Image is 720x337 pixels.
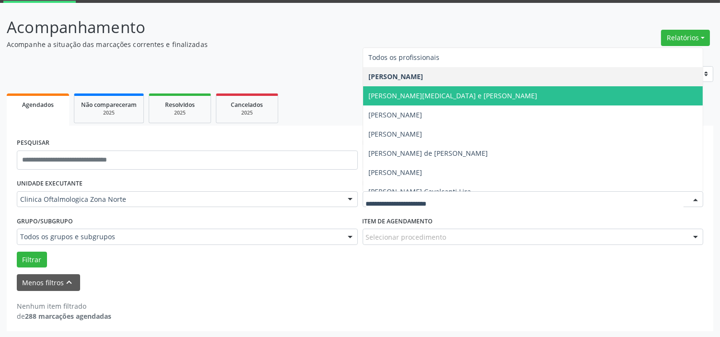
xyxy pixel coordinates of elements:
[22,101,54,109] span: Agendados
[20,195,338,204] span: Clinica Oftalmologica Zona Norte
[369,168,423,177] span: [PERSON_NAME]
[20,232,338,242] span: Todos os grupos e subgrupos
[366,232,447,242] span: Selecionar procedimento
[17,176,83,191] label: UNIDADE EXECUTANTE
[25,312,111,321] strong: 288 marcações agendadas
[64,277,75,288] i: keyboard_arrow_up
[369,129,423,139] span: [PERSON_NAME]
[661,30,710,46] button: Relatórios
[369,91,538,100] span: [PERSON_NAME][MEDICAL_DATA] e [PERSON_NAME]
[7,15,501,39] p: Acompanhamento
[231,101,263,109] span: Cancelados
[81,101,137,109] span: Não compareceram
[81,109,137,116] div: 2025
[369,149,488,158] span: [PERSON_NAME] de [PERSON_NAME]
[17,252,47,268] button: Filtrar
[369,110,423,119] span: [PERSON_NAME]
[369,187,472,196] span: [PERSON_NAME] Cavalcanti Lira
[165,101,195,109] span: Resolvidos
[17,301,111,311] div: Nenhum item filtrado
[363,214,433,229] label: Item de agendamento
[17,136,49,151] label: PESQUISAR
[369,53,440,62] span: Todos os profissionais
[156,109,204,116] div: 2025
[17,311,111,321] div: de
[223,109,271,116] div: 2025
[17,274,80,291] button: Menos filtroskeyboard_arrow_up
[369,72,424,81] span: [PERSON_NAME]
[7,39,501,49] p: Acompanhe a situação das marcações correntes e finalizadas
[17,214,73,229] label: Grupo/Subgrupo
